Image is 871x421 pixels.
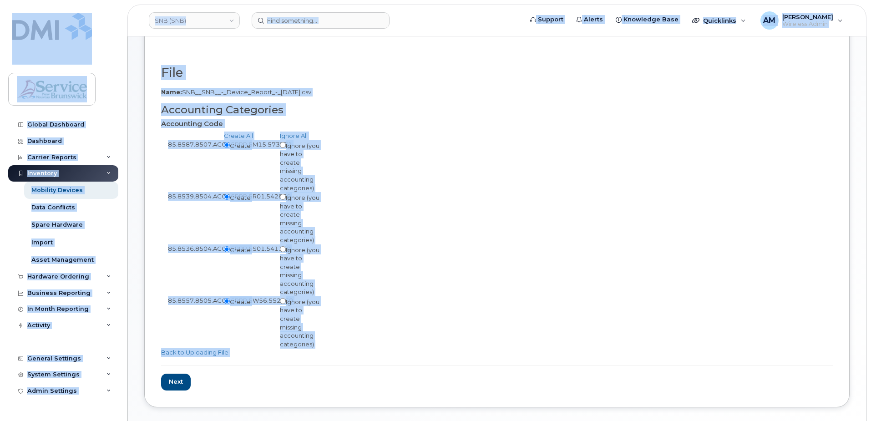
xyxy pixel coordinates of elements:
span: [PERSON_NAME] [782,13,833,20]
h4: Accounting Code [161,120,833,128]
div: Quicklinks [686,11,752,30]
div: Andrew Morris [754,11,849,30]
span: Support [538,15,563,24]
input: Find something... [252,12,390,29]
span: Alerts [584,15,603,24]
div: Ignore (you have to create missing accounting categories) [273,244,329,296]
p: SNB__SNB__-_Device_Report_-_[DATE].csv [161,88,833,96]
input: Next [161,374,191,391]
h3: Accounting Categories [161,104,833,116]
span: Knowledge Base [623,15,679,24]
div: Ignore (you have to create missing accounting categories) [273,192,329,244]
div: Ignore (you have to create missing accounting categories) [273,140,329,192]
div: Create [217,296,273,306]
span: Quicklinks [703,17,736,24]
span: AM [763,15,775,26]
a: Back to Uploading File [161,349,228,356]
div: Create [217,192,273,202]
h2: File [161,66,833,80]
div: Ignore (you have to create missing accounting categories) [273,296,329,348]
div: 85.8536.8504.ACCT.5PPP.5S01.541160 [161,244,217,253]
a: SNB (SNB) [149,12,240,29]
strong: Name: [161,88,182,96]
div: 85.8539.8504.ACCT.5PPP.5R01.542850 [161,192,217,201]
a: Create All [224,132,253,139]
a: Knowledge Base [609,10,685,29]
div: Create [217,244,273,254]
a: Alerts [570,10,609,29]
span: Wireless Admin [782,20,833,28]
div: Create [217,140,273,150]
a: Ignore All [280,132,308,139]
div: 85.8587.8507.ACCT.5PPP.5M15.573371 [161,140,217,149]
div: 85.8557.8505.ACCT.5PPP.5W56.552660 [161,296,217,305]
a: Support [524,10,570,29]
